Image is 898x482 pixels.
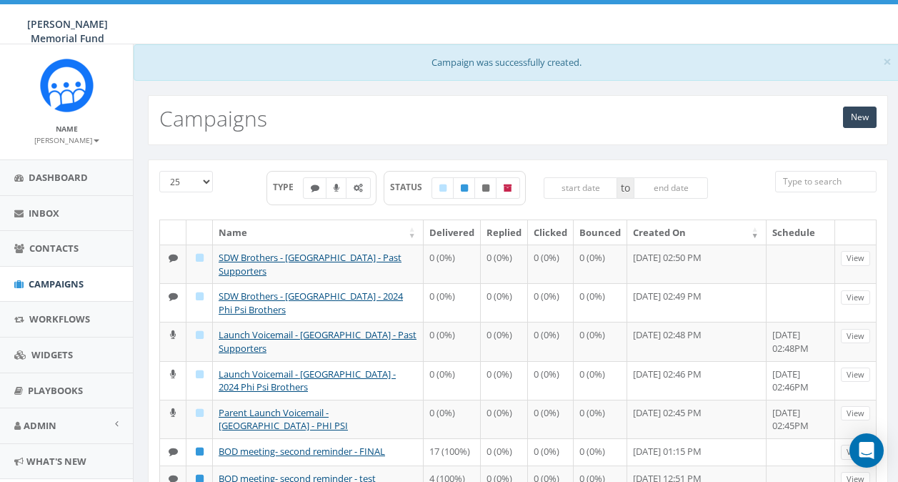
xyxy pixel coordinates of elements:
[634,177,708,199] input: end date
[528,220,574,245] th: Clicked
[528,283,574,322] td: 0 (0%)
[196,370,204,379] i: Draft
[453,177,476,199] label: Published
[574,220,627,245] th: Bounced
[326,177,347,199] label: Ringless Voice Mail
[29,242,79,255] span: Contacts
[159,107,267,130] h2: Campaigns
[474,177,497,199] label: Unpublished
[334,184,339,192] i: Ringless Voice Mail
[424,283,481,322] td: 0 (0%)
[29,207,59,220] span: Inbox
[574,361,627,400] td: 0 (0%)
[574,283,627,322] td: 0 (0%)
[219,406,348,433] a: Parent Launch Voicemail - [GEOGRAPHIC_DATA] - PHI PSI
[169,253,178,262] i: Text SMS
[627,400,767,438] td: [DATE] 02:45 PM
[40,59,94,112] img: Rally_Corp_Icon.png
[883,51,892,72] span: ×
[424,438,481,466] td: 17 (100%)
[169,292,178,301] i: Text SMS
[31,348,73,361] span: Widgets
[273,181,304,193] span: TYPE
[461,184,468,192] i: Published
[627,220,767,245] th: Created On: activate to sort column ascending
[424,220,481,245] th: Delivered
[196,408,204,418] i: Draft
[29,313,90,325] span: Workflows
[424,245,481,283] td: 0 (0%)
[481,322,528,360] td: 0 (0%)
[627,361,767,400] td: [DATE] 02:46 PM
[219,445,385,458] a: BOD meeting- second reminder - FINAL
[528,361,574,400] td: 0 (0%)
[574,245,627,283] td: 0 (0%)
[841,406,870,421] a: View
[841,329,870,344] a: View
[56,124,78,134] small: Name
[767,400,835,438] td: [DATE] 02:45PM
[841,290,870,305] a: View
[34,133,99,146] a: [PERSON_NAME]
[481,220,528,245] th: Replied
[170,330,176,340] i: Ringless Voice Mail
[627,438,767,466] td: [DATE] 01:15 PM
[303,177,327,199] label: Text SMS
[213,220,424,245] th: Name: activate to sort column ascending
[170,370,176,379] i: Ringless Voice Mail
[627,245,767,283] td: [DATE] 02:50 PM
[28,384,83,397] span: Playbooks
[481,361,528,400] td: 0 (0%)
[196,447,204,456] i: Published
[431,177,454,199] label: Draft
[574,400,627,438] td: 0 (0%)
[481,438,528,466] td: 0 (0%)
[424,322,481,360] td: 0 (0%)
[775,171,877,192] input: Type to search
[29,277,84,290] span: Campaigns
[424,361,481,400] td: 0 (0%)
[196,330,204,340] i: Draft
[574,438,627,466] td: 0 (0%)
[481,245,528,283] td: 0 (0%)
[219,368,396,394] a: Launch Voicemail - [GEOGRAPHIC_DATA] - 2024 Phi Psi Brothers
[219,328,416,355] a: Launch Voicemail - [GEOGRAPHIC_DATA] - Past Supporters
[528,245,574,283] td: 0 (0%)
[311,184,319,192] i: Text SMS
[528,322,574,360] td: 0 (0%)
[528,438,574,466] td: 0 (0%)
[883,54,892,69] button: Close
[29,171,88,184] span: Dashboard
[482,184,489,192] i: Unpublished
[841,251,870,266] a: View
[841,368,870,383] a: View
[219,290,403,316] a: SDW Brothers - [GEOGRAPHIC_DATA] - 2024 Phi Psi Brothers
[170,408,176,418] i: Ringless Voice Mail
[169,447,178,456] i: Text SMS
[27,17,108,45] span: [PERSON_NAME] Memorial Fund
[346,177,371,199] label: Automated Message
[767,322,835,360] td: [DATE] 02:48PM
[390,181,432,193] span: STATUS
[34,135,99,145] small: [PERSON_NAME]
[617,177,634,199] span: to
[481,283,528,322] td: 0 (0%)
[219,251,401,277] a: SDW Brothers - [GEOGRAPHIC_DATA] - Past Supporters
[26,455,86,468] span: What's New
[544,177,618,199] input: start date
[841,445,870,460] a: View
[574,322,627,360] td: 0 (0%)
[439,184,446,192] i: Draft
[627,322,767,360] td: [DATE] 02:48 PM
[767,361,835,400] td: [DATE] 02:46PM
[849,433,884,468] div: Open Intercom Messenger
[528,400,574,438] td: 0 (0%)
[24,419,56,432] span: Admin
[496,177,520,199] label: Archived
[843,107,877,128] a: New
[481,400,528,438] td: 0 (0%)
[767,220,835,245] th: Schedule
[627,283,767,322] td: [DATE] 02:49 PM
[196,253,204,262] i: Draft
[424,400,481,438] td: 0 (0%)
